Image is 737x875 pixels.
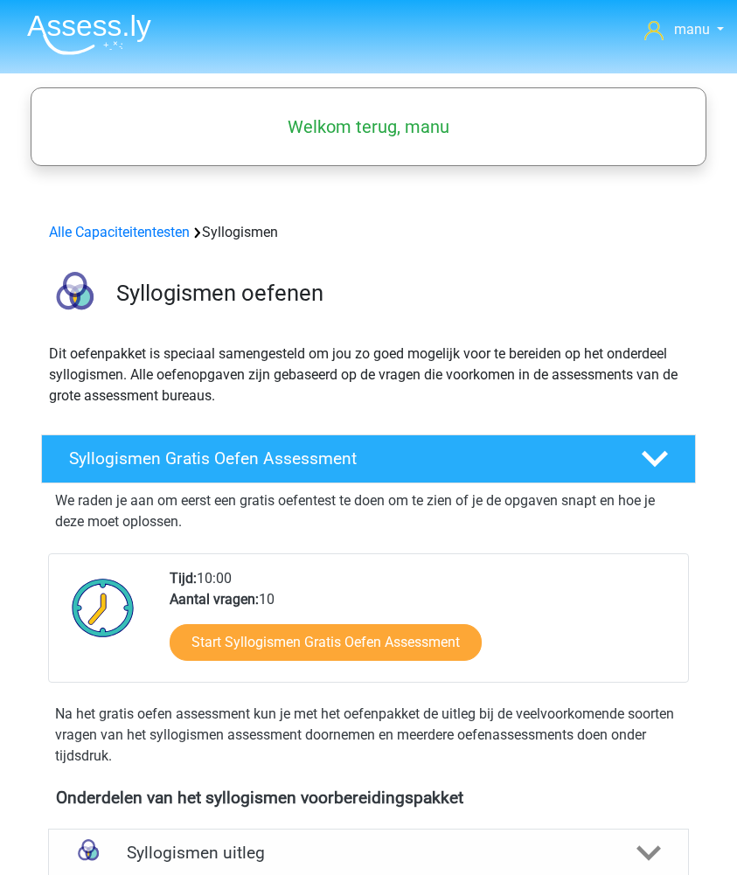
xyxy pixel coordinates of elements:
b: Tijd: [170,570,197,587]
h3: Syllogismen oefenen [116,280,682,307]
a: Syllogismen Gratis Oefen Assessment [34,434,703,483]
a: Alle Capaciteitentesten [49,224,190,240]
p: We raden je aan om eerst een gratis oefentest te doen om te zien of je de opgaven snapt en hoe je... [55,490,682,532]
img: Assessly [27,14,151,55]
p: Dit oefenpakket is speciaal samengesteld om jou zo goed mogelijk voor te bereiden op het onderdee... [49,344,688,406]
img: Klok [63,568,143,648]
a: manu [644,19,724,40]
h4: Syllogismen uitleg [127,843,610,863]
h4: Syllogismen Gratis Oefen Assessment [69,448,615,469]
a: Start Syllogismen Gratis Oefen Assessment [170,624,482,661]
img: syllogismen [42,264,108,330]
h5: Welkom terug, manu [39,116,697,137]
div: 10:00 10 [156,568,688,682]
h4: Onderdelen van het syllogismen voorbereidingspakket [56,788,681,808]
div: Na het gratis oefen assessment kun je met het oefenpakket de uitleg bij de veelvoorkomende soorte... [48,704,689,767]
img: syllogismen uitleg [70,835,107,872]
div: Syllogismen [42,222,695,243]
span: manu [674,21,710,38]
b: Aantal vragen: [170,591,259,608]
